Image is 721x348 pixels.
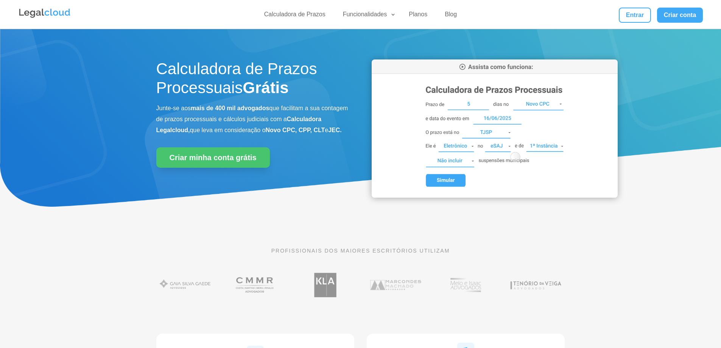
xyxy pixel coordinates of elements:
[156,116,322,133] b: Calculadora Legalcloud,
[657,8,703,23] a: Criar conta
[156,269,214,301] img: Gaia Silva Gaede Advogados Associados
[437,269,495,301] img: Profissionais do escritório Melo e Isaac Advogados utilizam a Legalcloud
[191,105,269,111] b: mais de 400 mil advogados
[372,59,618,198] img: Calculadora de Prazos Processuais da Legalcloud
[156,147,270,168] a: Criar minha conta grátis
[367,269,425,301] img: Marcondes Machado Advogados utilizam a Legalcloud
[404,11,432,22] a: Planos
[156,247,565,255] p: PROFISSIONAIS DOS MAIORES ESCRITÓRIOS UTILIZAM
[18,8,71,19] img: Legalcloud Logo
[372,192,618,199] a: Calculadora de Prazos Processuais da Legalcloud
[226,269,284,301] img: Costa Martins Meira Rinaldi Advogados
[619,8,651,23] a: Entrar
[260,11,330,22] a: Calculadora de Prazos
[328,127,342,133] b: JEC.
[440,11,461,22] a: Blog
[296,269,354,301] img: Koury Lopes Advogados
[243,79,288,97] strong: Grátis
[156,103,349,136] p: Junte-se aos que facilitam a sua contagem de prazos processuais e cálculos judiciais com a que le...
[156,59,349,101] h1: Calculadora de Prazos Processuais
[338,11,396,22] a: Funcionalidades
[507,269,565,301] img: Tenório da Veiga Advogados
[18,14,71,20] a: Logo da Legalcloud
[266,127,325,133] b: Novo CPC, CPP, CLT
